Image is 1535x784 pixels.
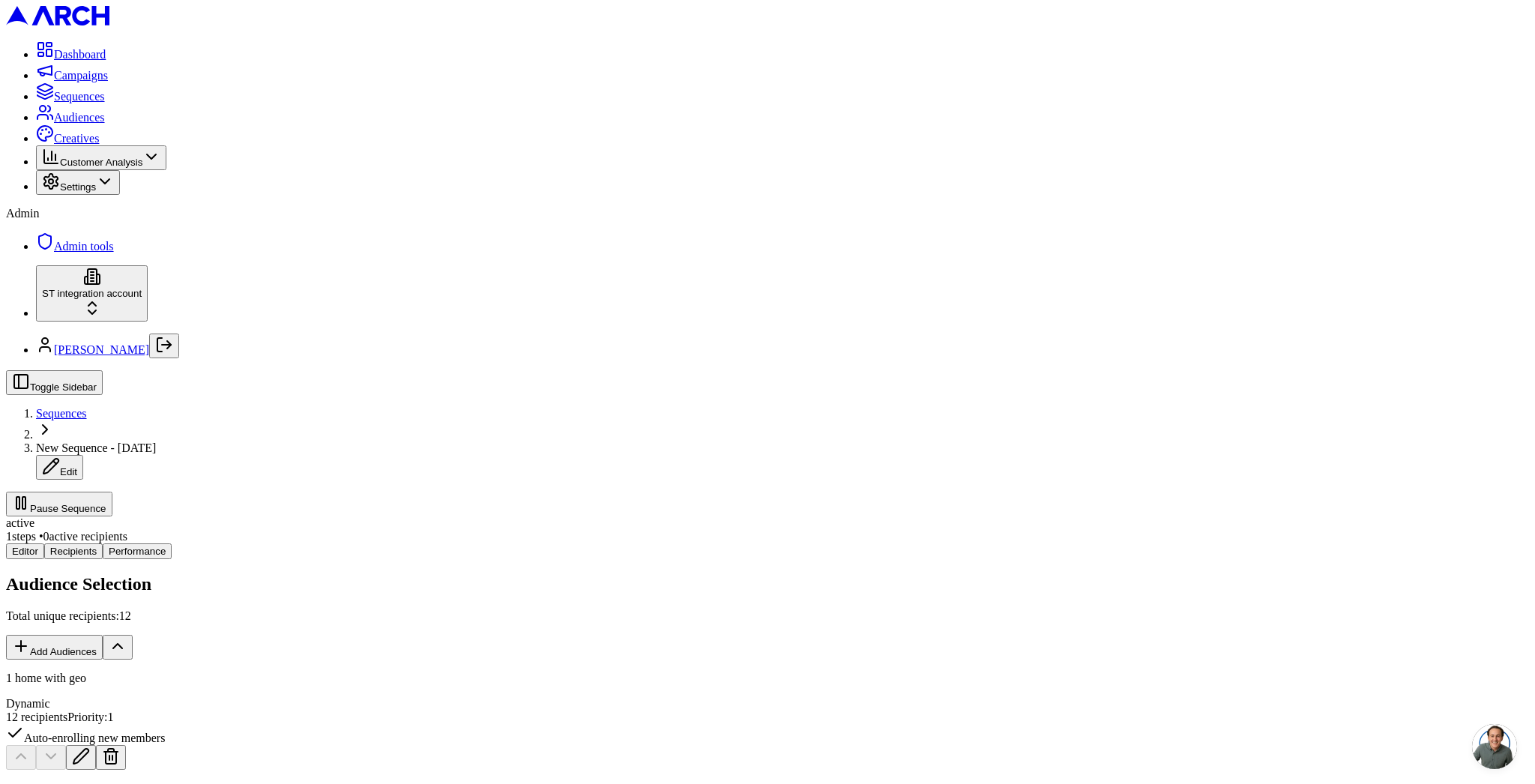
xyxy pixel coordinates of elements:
span: Sequences [54,90,105,103]
span: Campaigns [54,69,108,82]
span: Edit [60,466,77,477]
a: Open chat [1472,724,1517,769]
button: Settings [36,170,120,195]
span: Customer Analysis [60,157,142,168]
span: 12 recipients [6,711,67,723]
button: Log out [149,334,179,358]
span: Creatives [54,132,99,145]
button: Editor [6,543,44,559]
a: Audiences [36,111,105,124]
span: Auto-enrolling new members [6,732,165,744]
p: Total unique recipients: 12 [6,609,1529,623]
a: Admin tools [36,240,114,253]
button: Recipients [44,543,103,559]
button: Customer Analysis [36,145,166,170]
a: Sequences [36,407,87,420]
span: Toggle Sidebar [30,382,97,393]
button: Performance [103,543,172,559]
div: Admin [6,207,1529,220]
span: Dashboard [54,48,106,61]
a: Creatives [36,132,99,145]
button: Pause Sequence [6,492,112,516]
a: [PERSON_NAME] [54,343,149,356]
span: ST integration account [42,288,142,299]
button: ST integration account [36,265,148,322]
a: Sequences [36,90,105,103]
h2: Audience Selection [6,574,1529,594]
span: Admin tools [54,240,114,253]
span: Audiences [54,111,105,124]
nav: breadcrumb [6,407,1529,480]
div: Dynamic [6,697,1529,711]
span: Settings [60,181,96,193]
a: Dashboard [36,48,106,61]
a: Campaigns [36,69,108,82]
button: Edit [36,455,83,480]
button: Toggle Sidebar [6,370,103,395]
span: New Sequence - [DATE] [36,441,156,454]
span: Priority: 1 [67,711,113,723]
button: Add Audiences [6,635,103,660]
div: active [6,516,1529,530]
p: 1 home with geo [6,672,1529,685]
span: 1 steps • 0 active recipients [6,530,127,543]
